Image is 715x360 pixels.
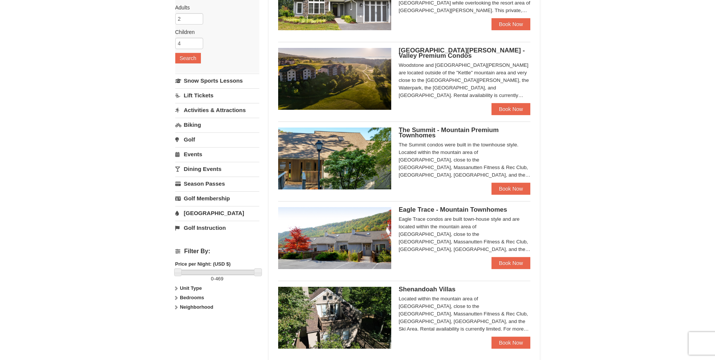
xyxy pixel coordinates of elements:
[175,132,259,146] a: Golf
[175,103,259,117] a: Activities & Attractions
[175,248,259,255] h4: Filter By:
[175,206,259,220] a: [GEOGRAPHIC_DATA]
[399,286,456,293] span: Shenandoah Villas
[399,47,525,59] span: [GEOGRAPHIC_DATA][PERSON_NAME] - Valley Premium Condos
[175,28,254,36] label: Children
[175,4,254,11] label: Adults
[399,206,507,213] span: Eagle Trace - Mountain Townhomes
[399,295,531,333] div: Located within the mountain area of [GEOGRAPHIC_DATA], close to the [GEOGRAPHIC_DATA], Massanutte...
[175,275,259,283] label: -
[175,147,259,161] a: Events
[211,276,214,282] span: 0
[491,18,531,30] a: Book Now
[175,221,259,235] a: Golf Instruction
[180,295,204,300] strong: Bedrooms
[278,128,391,189] img: 19219034-1-0eee7e00.jpg
[491,257,531,269] a: Book Now
[399,62,531,99] div: Woodstone and [GEOGRAPHIC_DATA][PERSON_NAME] are located outside of the "Kettle" mountain area an...
[175,177,259,191] a: Season Passes
[175,74,259,88] a: Snow Sports Lessons
[399,141,531,179] div: The Summit condos were built in the townhouse style. Located within the mountain area of [GEOGRAP...
[491,337,531,349] a: Book Now
[180,285,202,291] strong: Unit Type
[491,103,531,115] a: Book Now
[399,215,531,253] div: Eagle Trace condos are built town-house style and are located within the mountain area of [GEOGRA...
[175,261,231,267] strong: Price per Night: (USD $)
[175,191,259,205] a: Golf Membership
[180,304,213,310] strong: Neighborhood
[278,207,391,269] img: 19218983-1-9b289e55.jpg
[175,88,259,102] a: Lift Tickets
[399,126,499,139] span: The Summit - Mountain Premium Townhomes
[278,287,391,349] img: 19219019-2-e70bf45f.jpg
[175,53,201,63] button: Search
[175,162,259,176] a: Dining Events
[491,183,531,195] a: Book Now
[175,118,259,132] a: Biking
[278,48,391,110] img: 19219041-4-ec11c166.jpg
[215,276,224,282] span: 469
